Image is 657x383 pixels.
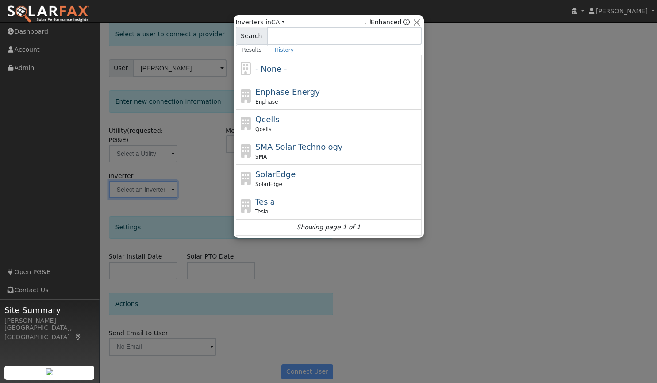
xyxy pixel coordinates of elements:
[74,333,82,340] a: Map
[596,8,648,15] span: [PERSON_NAME]
[255,197,275,206] span: Tesla
[296,223,360,232] i: Showing page 1 of 1
[255,180,282,188] span: SolarEdge
[255,142,342,151] span: SMA Solar Technology
[236,18,285,27] span: Inverters in
[4,316,95,325] div: [PERSON_NAME]
[255,153,267,161] span: SMA
[255,125,271,133] span: Qcells
[255,64,287,74] span: - None -
[4,323,95,342] div: [GEOGRAPHIC_DATA], [GEOGRAPHIC_DATA]
[236,45,269,55] a: Results
[255,170,296,179] span: SolarEdge
[365,18,402,27] label: Enhanced
[255,87,320,97] span: Enphase Energy
[403,19,410,26] a: Enhanced Providers
[236,27,267,45] span: Search
[46,368,53,375] img: retrieve
[255,115,280,124] span: Qcells
[365,18,410,27] span: Show enhanced providers
[4,304,95,316] span: Site Summary
[271,19,285,26] a: CA
[255,208,269,216] span: Tesla
[255,98,278,106] span: Enphase
[7,5,90,23] img: SolarFax
[268,45,300,55] a: History
[365,19,371,24] input: Enhanced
